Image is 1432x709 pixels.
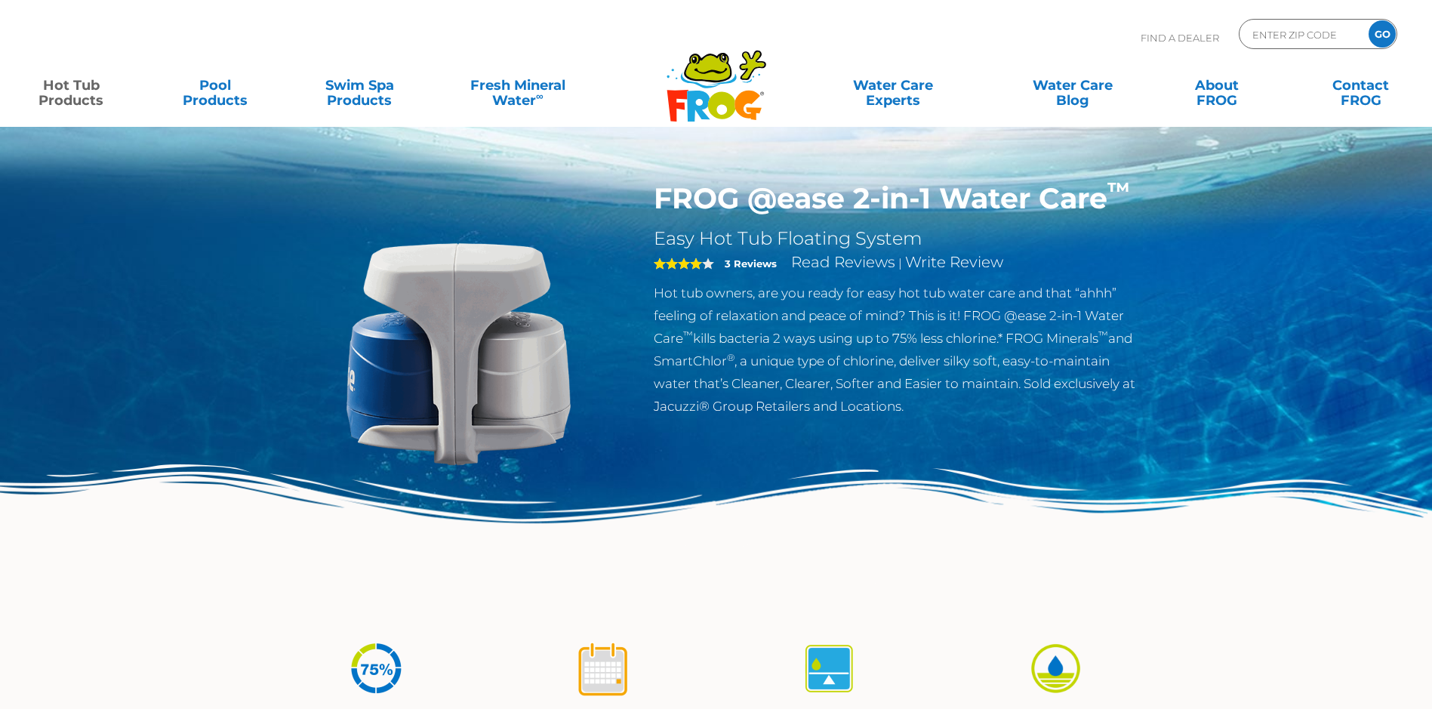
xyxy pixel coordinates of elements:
span: | [898,256,902,270]
a: Swim SpaProducts [303,70,416,100]
strong: 3 Reviews [725,257,777,270]
img: icon-atease-75percent-less [348,640,405,697]
p: Hot tub owners, are you ready for easy hot tub water care and that “ahhh” feeling of relaxation a... [654,282,1147,418]
a: ContactFROG [1304,70,1417,100]
a: Water CareBlog [1016,70,1129,100]
sup: ™ [683,329,693,341]
a: Read Reviews [791,253,895,271]
a: Hot TubProducts [15,70,128,100]
sup: ™ [1107,177,1130,203]
a: Fresh MineralWater∞ [448,70,588,100]
a: Write Review [905,253,1003,271]
img: Frog Products Logo [658,30,775,122]
img: @ease-2-in-1-Holder-v2.png [286,181,632,527]
a: PoolProducts [159,70,272,100]
img: icon-atease-shock-once [574,640,631,697]
a: AboutFROG [1160,70,1273,100]
sup: ∞ [536,90,544,102]
img: icon-atease-easy-on [1027,640,1084,697]
h1: FROG @ease 2-in-1 Water Care [654,181,1147,216]
span: 4 [654,257,702,270]
h2: Easy Hot Tub Floating System [654,227,1147,250]
input: GO [1369,20,1396,48]
sup: ® [727,352,734,363]
a: Water CareExperts [802,70,984,100]
sup: ™ [1098,329,1108,341]
img: icon-atease-self-regulates [801,640,858,697]
p: Find A Dealer [1141,19,1219,57]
